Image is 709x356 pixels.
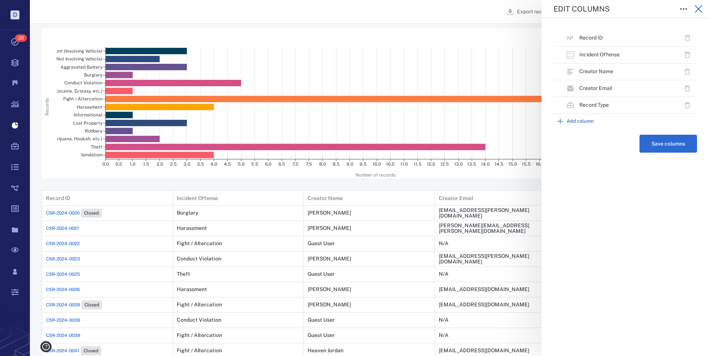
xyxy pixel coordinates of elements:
p: Incident Offense [579,51,681,59]
p: Creator Email [579,85,681,92]
p: Record Type [579,102,681,109]
span: 29 [15,34,27,42]
div: Edit columns [554,5,670,13]
button: Close [691,1,706,16]
button: Add column [554,114,697,129]
button: Save columns [639,135,697,153]
span: Help [17,5,32,12]
p: D [10,10,19,19]
button: Toggle to Edit Boxes [676,1,691,16]
p: Creator Name [579,68,681,75]
p: Record ID [579,34,681,42]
